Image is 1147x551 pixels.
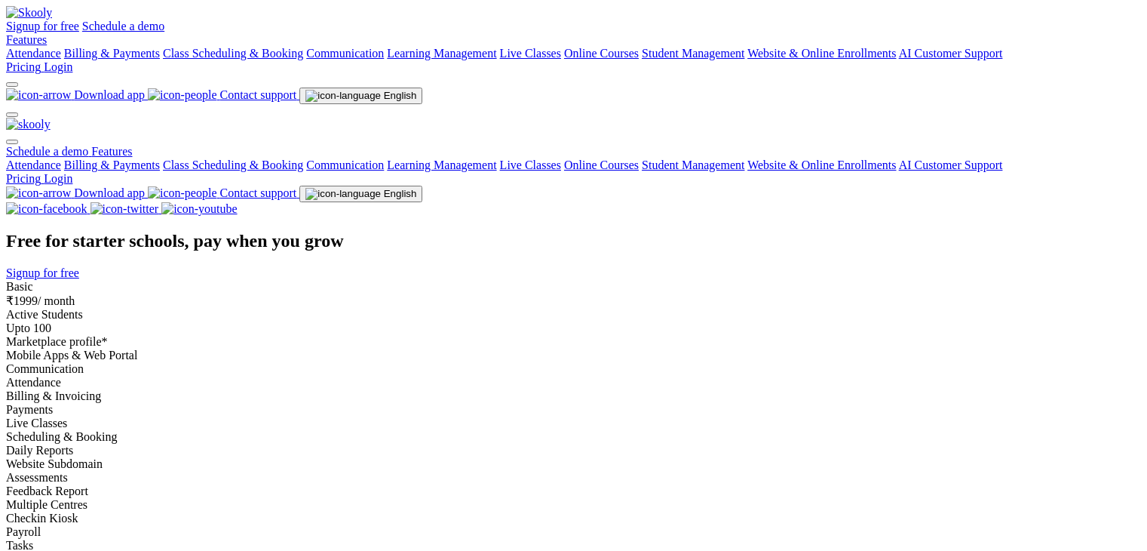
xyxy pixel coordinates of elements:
[6,145,88,158] span: Schedule a demo
[747,47,896,60] a: Website & Online Enrollments
[219,88,296,101] span: Contact support
[6,172,41,185] span: Pricing
[6,82,18,87] button: dropdown menu
[6,444,1141,457] div: Daily Reports
[90,202,159,216] img: icon-twitter
[148,186,217,200] img: icon-people
[564,47,639,60] a: Online Courses
[6,33,47,46] a: Features
[6,525,1141,539] div: Payroll
[500,159,561,171] a: Live Classes
[6,308,1141,322] div: Active Students
[6,60,41,73] span: Pricing
[6,294,38,307] span: ₹1999
[306,159,384,171] a: Communication
[6,457,1141,471] div: Website Subdomain
[148,88,299,101] a: Contact support
[642,159,744,171] a: Student Management
[6,88,71,102] img: icon-arrow
[38,294,75,307] span: / month
[387,47,496,60] a: Learning Management
[44,172,72,185] a: Login
[747,159,896,171] a: Website & Online Enrollments
[74,88,145,101] span: Download app
[642,47,744,60] a: Student Management
[6,88,148,101] a: Download app
[6,512,1141,525] div: Checkin Kiosk
[299,186,422,202] button: change language
[6,266,79,279] a: Signup for free
[299,88,422,104] button: change language
[306,47,384,60] a: Communication
[6,231,1141,251] h1: Free for starter schools, pay when you grow
[6,20,79,32] a: Signup for free
[6,145,91,158] a: Schedule a demo
[6,430,1141,444] div: Scheduling & Booking
[6,60,44,73] a: Pricing
[82,20,164,32] a: Schedule a demo
[64,47,160,60] a: Billing & Payments
[6,172,44,185] a: Pricing
[6,417,1141,430] div: Live Classes
[44,60,72,73] a: Login
[305,188,381,200] img: icon-language
[6,403,1141,417] div: Payments
[384,188,417,199] span: English
[6,186,148,199] a: Download app
[6,202,87,216] img: icon-facebook
[6,471,1141,485] div: Assessments
[6,498,1141,512] div: Multiple Centres
[305,90,381,102] img: icon-language
[161,202,237,216] img: icon-youtube
[384,90,417,101] span: English
[6,112,18,117] button: open mobile menu
[6,47,61,60] a: Attendance
[6,159,61,171] a: Attendance
[6,6,52,20] img: Skooly
[6,335,1141,349] div: Marketplace profile*
[899,159,1003,171] a: AI Customer Support
[6,140,18,144] button: close mobile menu
[6,322,1141,335] div: Upto 100
[6,485,1141,498] div: Feedback Report
[500,47,561,60] a: Live Classes
[387,159,496,171] a: Learning Management
[148,88,217,102] img: icon-people
[6,280,1141,294] div: Basic
[6,349,1141,362] div: Mobile Apps & Web Portal
[64,159,160,171] a: Billing & Payments
[6,186,71,200] img: icon-arrow
[564,159,639,171] a: Online Courses
[6,389,1141,403] div: Billing & Invoicing
[163,47,303,60] a: Class Scheduling & Booking
[219,186,296,199] span: Contact support
[91,145,132,158] a: Features
[74,186,145,199] span: Download app
[6,118,51,131] img: skooly
[6,376,1141,389] div: Attendance
[6,362,1141,376] div: Communication
[163,159,303,171] a: Class Scheduling & Booking
[148,186,299,199] a: Contact support
[899,47,1003,60] a: AI Customer Support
